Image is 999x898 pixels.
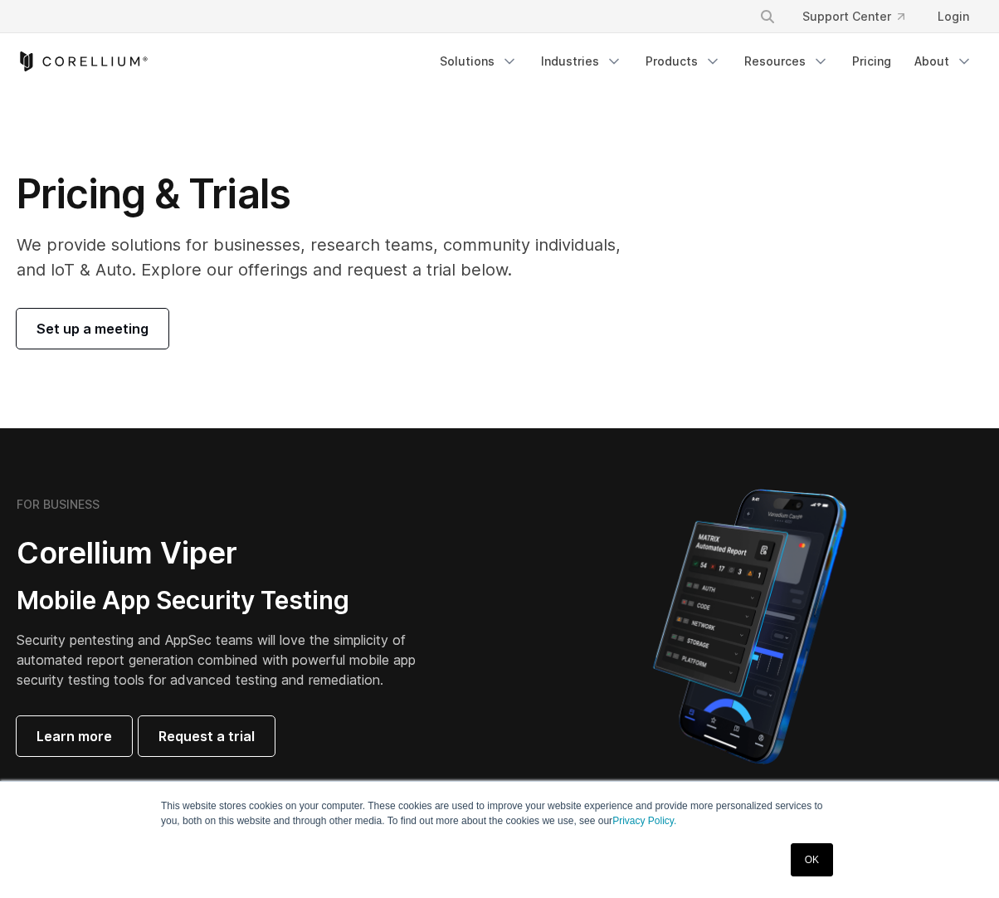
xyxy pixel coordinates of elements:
a: Set up a meeting [17,309,168,349]
p: We provide solutions for businesses, research teams, community individuals, and IoT & Auto. Explo... [17,232,650,282]
p: Security pentesting and AppSec teams will love the simplicity of automated report generation comb... [17,630,420,690]
span: Request a trial [158,726,255,746]
a: Products [636,46,731,76]
div: Navigation Menu [739,2,982,32]
h2: Corellium Viper [17,534,420,572]
div: Navigation Menu [430,46,982,76]
h3: Mobile App Security Testing [17,585,420,617]
a: Industries [531,46,632,76]
h1: Pricing & Trials [17,169,650,219]
img: Corellium MATRIX automated report on iPhone showing app vulnerability test results across securit... [625,481,875,772]
button: Search [753,2,782,32]
h6: FOR BUSINESS [17,497,100,512]
a: Request a trial [139,716,275,756]
a: Pricing [842,46,901,76]
a: OK [791,843,833,876]
a: Privacy Policy. [612,815,676,827]
span: Set up a meeting [37,319,149,339]
span: Learn more [37,726,112,746]
a: Solutions [430,46,528,76]
a: Support Center [789,2,918,32]
p: This website stores cookies on your computer. These cookies are used to improve your website expe... [161,798,838,828]
a: Learn more [17,716,132,756]
a: Login [924,2,982,32]
a: Corellium Home [17,51,149,71]
a: About [904,46,982,76]
a: Resources [734,46,839,76]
